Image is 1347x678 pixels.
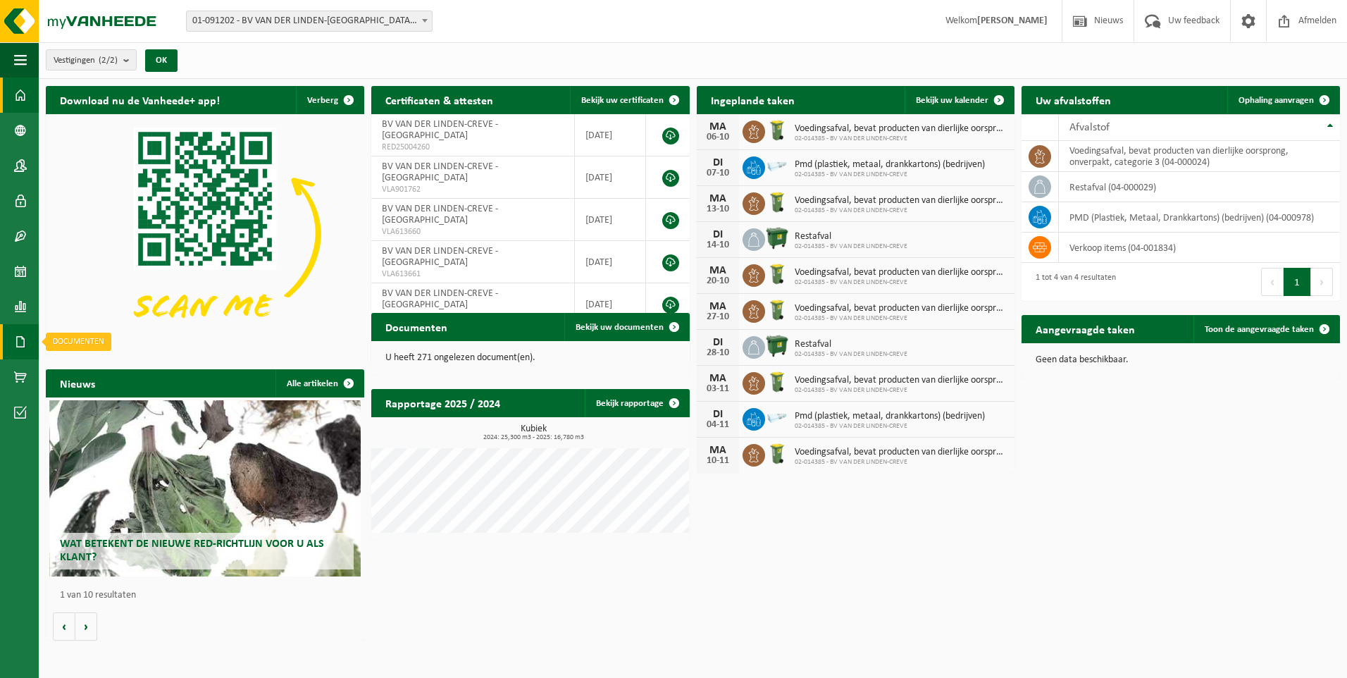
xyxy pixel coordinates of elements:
[704,337,732,348] div: DI
[704,373,732,384] div: MA
[382,161,498,183] span: BV VAN DER LINDEN-CREVE - [GEOGRAPHIC_DATA]
[795,159,985,171] span: Pmd (plastiek, metaal, drankkartons) (bedrijven)
[704,229,732,240] div: DI
[385,353,676,363] p: U heeft 271 ongelezen document(en).
[382,119,498,141] span: BV VAN DER LINDEN-CREVE - [GEOGRAPHIC_DATA]
[275,369,363,397] a: Alle artikelen
[382,288,498,310] span: BV VAN DER LINDEN-CREVE - [GEOGRAPHIC_DATA]
[704,121,732,132] div: MA
[765,226,789,250] img: WB-1100-HPE-GN-04
[378,434,690,441] span: 2024: 25,300 m3 - 2025: 16,780 m3
[46,49,137,70] button: Vestigingen(2/2)
[382,226,564,238] span: VLA613660
[795,171,985,179] span: 02-014385 - BV VAN DER LINDEN-CREVE
[1069,122,1110,133] span: Afvalstof
[765,334,789,358] img: WB-1100-HPE-GN-04
[704,420,732,430] div: 04-11
[576,323,664,332] span: Bekijk uw documenten
[1059,233,1340,263] td: verkoop items (04-001834)
[187,11,432,31] span: 01-091202 - BV VAN DER LINDEN-CREVE - WACHTEBEKE
[704,409,732,420] div: DI
[1284,268,1311,296] button: 1
[575,156,646,199] td: [DATE]
[1261,268,1284,296] button: Previous
[704,445,732,456] div: MA
[1205,325,1314,334] span: Toon de aangevraagde taken
[795,278,1008,287] span: 02-014385 - BV VAN DER LINDEN-CREVE
[1029,266,1116,297] div: 1 tot 4 van 4 resultaten
[570,86,688,114] a: Bekijk uw certificaten
[765,154,789,178] img: LP-SK-00120-HPE-11
[371,389,514,417] h2: Rapportage 2025 / 2024
[296,86,363,114] button: Verberg
[795,447,1008,458] span: Voedingsafval, bevat producten van dierlijke oorsprong, onverpakt, categorie 3
[704,276,732,286] div: 20-10
[795,422,985,431] span: 02-014385 - BV VAN DER LINDEN-CREVE
[145,49,178,72] button: OK
[1036,355,1326,365] p: Geen data beschikbaar.
[795,231,907,242] span: Restafval
[916,96,988,105] span: Bekijk uw kalender
[795,195,1008,207] span: Voedingsafval, bevat producten van dierlijke oorsprong, onverpakt, categorie 3
[704,240,732,250] div: 14-10
[765,190,789,214] img: WB-0140-HPE-GN-50
[382,142,564,153] span: RED25004260
[704,265,732,276] div: MA
[765,370,789,394] img: WB-0140-HPE-GN-50
[765,118,789,142] img: WB-0140-HPE-GN-50
[46,114,364,353] img: Download de VHEPlus App
[704,384,732,394] div: 03-11
[60,591,357,600] p: 1 van 10 resultaten
[307,96,338,105] span: Verberg
[1227,86,1339,114] a: Ophaling aanvragen
[378,424,690,441] h3: Kubiek
[704,301,732,312] div: MA
[99,56,118,65] count: (2/2)
[186,11,433,32] span: 01-091202 - BV VAN DER LINDEN-CREVE - WACHTEBEKE
[53,612,75,641] button: Vorige
[795,458,1008,467] span: 02-014385 - BV VAN DER LINDEN-CREVE
[765,298,789,322] img: WB-0140-HPE-GN-50
[795,411,985,422] span: Pmd (plastiek, metaal, drankkartons) (bedrijven)
[581,96,664,105] span: Bekijk uw certificaten
[795,135,1008,143] span: 02-014385 - BV VAN DER LINDEN-CREVE
[697,86,809,113] h2: Ingeplande taken
[795,267,1008,278] span: Voedingsafval, bevat producten van dierlijke oorsprong, onverpakt, categorie 3
[46,369,109,397] h2: Nieuws
[795,242,907,251] span: 02-014385 - BV VAN DER LINDEN-CREVE
[795,303,1008,314] span: Voedingsafval, bevat producten van dierlijke oorsprong, onverpakt, categorie 3
[704,157,732,168] div: DI
[795,339,907,350] span: Restafval
[765,442,789,466] img: WB-0140-HPE-GN-50
[75,612,97,641] button: Volgende
[704,168,732,178] div: 07-10
[795,314,1008,323] span: 02-014385 - BV VAN DER LINDEN-CREVE
[1022,315,1149,343] h2: Aangevraagde taken
[795,207,1008,215] span: 02-014385 - BV VAN DER LINDEN-CREVE
[371,313,461,340] h2: Documenten
[564,313,688,341] a: Bekijk uw documenten
[704,456,732,466] div: 10-11
[575,283,646,326] td: [DATE]
[575,241,646,283] td: [DATE]
[371,86,507,113] h2: Certificaten & attesten
[54,50,118,71] span: Vestigingen
[575,114,646,156] td: [DATE]
[1022,86,1125,113] h2: Uw afvalstoffen
[905,86,1013,114] a: Bekijk uw kalender
[1239,96,1314,105] span: Ophaling aanvragen
[795,386,1008,395] span: 02-014385 - BV VAN DER LINDEN-CREVE
[382,269,564,280] span: VLA613661
[977,16,1048,26] strong: [PERSON_NAME]
[704,193,732,204] div: MA
[704,312,732,322] div: 27-10
[704,132,732,142] div: 06-10
[575,199,646,241] td: [DATE]
[1059,202,1340,233] td: PMD (Plastiek, Metaal, Drankkartons) (bedrijven) (04-000978)
[704,348,732,358] div: 28-10
[585,389,688,417] a: Bekijk rapportage
[795,123,1008,135] span: Voedingsafval, bevat producten van dierlijke oorsprong, onverpakt, categorie 3
[795,375,1008,386] span: Voedingsafval, bevat producten van dierlijke oorsprong, onverpakt, categorie 3
[704,204,732,214] div: 13-10
[1311,268,1333,296] button: Next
